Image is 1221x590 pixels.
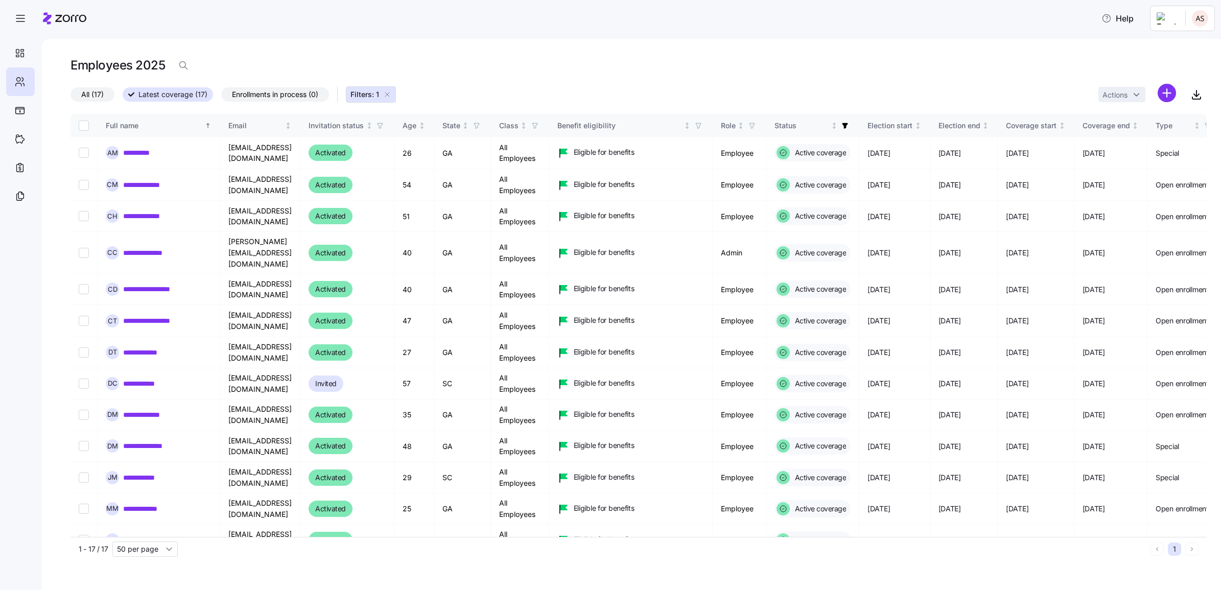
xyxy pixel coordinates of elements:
span: Open enrollment [1156,248,1209,258]
td: [EMAIL_ADDRESS][DOMAIN_NAME] [220,274,300,305]
input: Select record 8 [79,379,89,389]
td: Employee [713,169,766,201]
td: All Employees [491,525,549,556]
button: Next page [1185,542,1199,556]
button: Filters: 1 [346,86,396,103]
span: [DATE] [1006,211,1028,222]
span: Activated [315,440,346,452]
div: State [442,120,460,131]
div: Not sorted [737,122,744,129]
span: Activated [315,147,346,159]
span: [DATE] [1083,379,1105,389]
div: Not sorted [462,122,469,129]
span: All (17) [81,88,104,101]
td: All Employees [491,169,549,201]
div: Not sorted [285,122,292,129]
span: [DATE] [1006,473,1028,483]
button: Actions [1098,87,1145,102]
span: [DATE] [1006,504,1028,514]
span: Active coverage [792,180,847,190]
span: Filters: 1 [350,89,379,100]
span: D M [107,443,118,450]
td: All Employees [491,232,549,274]
td: All Employees [491,399,549,431]
div: Type [1156,120,1191,131]
td: GA [434,137,491,169]
td: 54 [394,169,434,201]
div: Invitation status [309,120,364,131]
span: Active coverage [792,441,847,451]
input: Select record 3 [79,211,89,221]
span: [DATE] [938,379,961,389]
td: 48 [394,431,434,462]
span: Eligible for benefits [574,147,635,157]
span: Eligible for benefits [574,247,635,257]
div: Not sorted [684,122,691,129]
span: [DATE] [867,504,890,514]
td: All Employees [491,305,549,337]
th: Invitation statusNot sorted [300,114,394,137]
td: [EMAIL_ADDRESS][DOMAIN_NAME] [220,399,300,431]
span: Active coverage [792,379,847,389]
span: [DATE] [938,148,961,158]
span: Active coverage [792,504,847,514]
td: Employee [713,274,766,305]
span: Active coverage [792,211,847,221]
td: Employee [713,399,766,431]
span: [DATE] [1006,441,1028,452]
span: Activated [315,346,346,359]
input: Select record 4 [79,248,89,258]
span: Open enrollment [1156,535,1209,545]
span: [DATE] [867,285,890,295]
div: Email [228,120,283,131]
input: Select record 5 [79,284,89,294]
td: [EMAIL_ADDRESS][DOMAIN_NAME] [220,431,300,462]
span: 1 - 17 / 17 [79,544,108,554]
span: [DATE] [938,410,961,420]
div: Not sorted [914,122,922,129]
span: [DATE] [1006,347,1028,358]
th: EmailNot sorted [220,114,300,137]
span: [DATE] [1006,180,1028,190]
span: Activated [315,283,346,295]
td: GA [434,493,491,525]
div: Not sorted [1132,122,1139,129]
td: GA [434,399,491,431]
span: [DATE] [867,316,890,326]
div: Election start [867,120,912,131]
td: All Employees [491,201,549,232]
span: [DATE] [1083,148,1105,158]
input: Select record 10 [79,441,89,451]
span: [DATE] [1006,248,1028,258]
div: Coverage start [1006,120,1056,131]
span: Active coverage [792,410,847,420]
span: Eligible for benefits [574,179,635,190]
span: [DATE] [1083,535,1105,545]
span: Activated [315,315,346,327]
span: Open enrollment [1156,316,1209,326]
div: Not sorted [1059,122,1066,129]
td: [EMAIL_ADDRESS][DOMAIN_NAME] [220,305,300,337]
th: Election endNot sorted [930,114,998,137]
div: Not sorted [1193,122,1201,129]
td: 33 [394,525,434,556]
button: Help [1093,8,1142,29]
span: [DATE] [867,248,890,258]
span: [DATE] [1083,211,1105,222]
td: GA [434,431,491,462]
td: [EMAIL_ADDRESS][DOMAIN_NAME] [220,137,300,169]
input: Select record 11 [79,473,89,483]
span: Eligible for benefits [574,472,635,482]
span: [DATE] [938,316,961,326]
span: [DATE] [867,473,890,483]
th: Election startNot sorted [859,114,930,137]
div: Full name [106,120,203,131]
span: Active coverage [792,284,847,294]
td: Employee [713,337,766,368]
span: Eligible for benefits [574,315,635,325]
td: Employee [713,462,766,493]
span: Activated [315,534,346,546]
div: Election end [938,120,980,131]
span: C M [107,181,118,188]
div: Benefit eligibility [557,120,682,131]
